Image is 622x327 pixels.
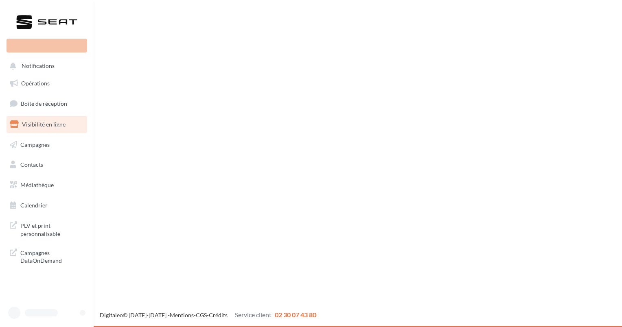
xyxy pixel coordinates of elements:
a: CGS [196,312,207,318]
span: PLV et print personnalisable [20,220,84,238]
span: © [DATE]-[DATE] - - - [100,312,316,318]
div: Nouvelle campagne [7,39,87,52]
span: Service client [235,311,272,318]
a: Contacts [5,156,89,173]
a: PLV et print personnalisable [5,217,89,241]
a: Calendrier [5,197,89,214]
span: Campagnes [20,141,50,148]
span: Médiathèque [20,181,54,188]
span: Boîte de réception [21,100,67,107]
a: Digitaleo [100,312,123,318]
span: Campagnes DataOnDemand [20,247,84,265]
span: Notifications [22,63,55,70]
a: Boîte de réception [5,95,89,112]
a: Campagnes DataOnDemand [5,244,89,268]
span: Contacts [20,161,43,168]
a: Crédits [209,312,228,318]
span: Visibilité en ligne [22,121,66,128]
span: Opérations [21,80,50,87]
a: Campagnes [5,136,89,153]
span: 02 30 07 43 80 [275,311,316,318]
span: Calendrier [20,202,48,209]
a: Mentions [170,312,194,318]
a: Médiathèque [5,177,89,194]
a: Opérations [5,75,89,92]
a: Visibilité en ligne [5,116,89,133]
